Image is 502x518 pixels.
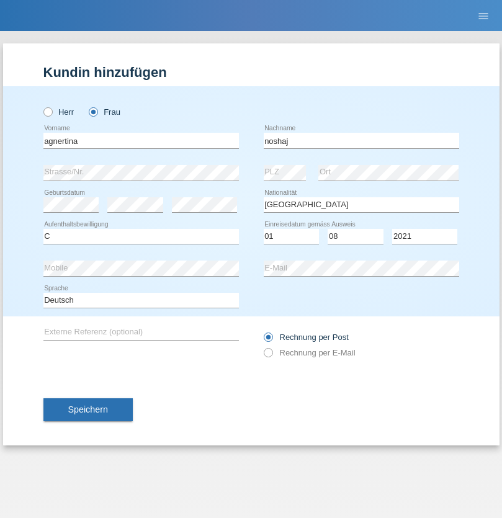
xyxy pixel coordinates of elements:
input: Rechnung per Post [264,333,272,348]
i: menu [477,10,490,22]
input: Herr [43,107,52,115]
span: Speichern [68,404,108,414]
label: Rechnung per Post [264,333,349,342]
label: Rechnung per E-Mail [264,348,356,357]
label: Frau [89,107,120,117]
h1: Kundin hinzufügen [43,65,459,80]
input: Frau [89,107,97,115]
input: Rechnung per E-Mail [264,348,272,364]
label: Herr [43,107,74,117]
button: Speichern [43,398,133,422]
a: menu [471,12,496,19]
